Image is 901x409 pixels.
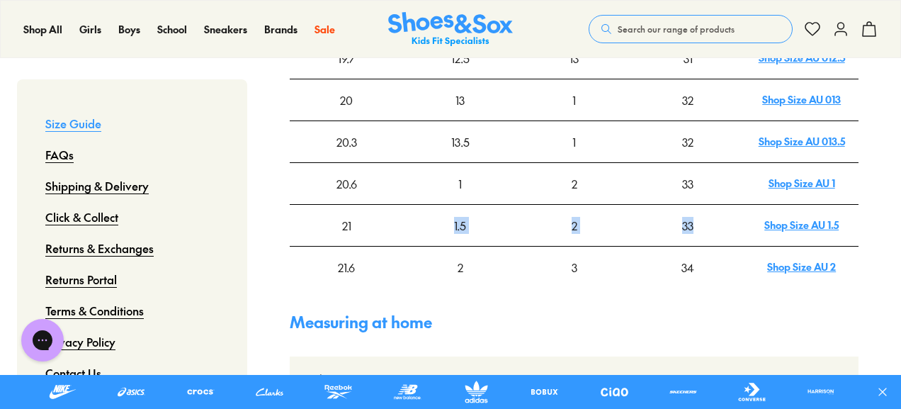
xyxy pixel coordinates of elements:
[632,247,744,287] div: 34
[118,22,140,37] a: Boys
[404,122,517,162] div: 13.5
[157,22,187,37] a: School
[45,357,101,388] a: Contact Us
[518,247,630,287] div: 3
[518,80,630,120] div: 1
[204,22,247,36] span: Sneakers
[204,22,247,37] a: Sneakers
[45,232,154,264] a: Returns & Exchanges
[290,122,403,162] div: 20.3
[45,170,149,201] a: Shipping & Delivery
[45,139,74,170] a: FAQs
[79,22,101,36] span: Girls
[632,122,744,162] div: 32
[290,164,403,203] div: 20.6
[45,108,101,139] a: Size Guide
[45,264,117,295] a: Returns Portal
[767,259,836,274] a: Shop Size AU 2
[314,22,335,37] a: Sale
[314,22,335,36] span: Sale
[769,176,835,190] a: Shop Size AU 1
[518,206,630,245] div: 2
[589,15,793,43] button: Search our range of products
[45,326,115,357] a: Privacy Policy
[762,92,841,106] a: Shop Size AU 013
[264,22,297,36] span: Brands
[290,206,403,245] div: 21
[632,206,744,245] div: 33
[14,314,71,366] iframe: Gorgias live chat messenger
[290,80,403,120] div: 20
[118,22,140,36] span: Boys
[45,201,118,232] a: Click & Collect
[45,295,144,326] a: Terms & Conditions
[632,80,744,120] div: 32
[388,12,513,47] img: SNS_Logo_Responsive.svg
[290,247,403,287] div: 21.6
[264,22,297,37] a: Brands
[404,80,517,120] div: 13
[518,122,630,162] div: 1
[23,22,62,36] span: Shop All
[618,23,735,35] span: Search our range of products
[632,164,744,203] div: 33
[290,310,858,334] h4: Measuring at home
[79,22,101,37] a: Girls
[518,164,630,203] div: 2
[759,134,845,148] a: Shop Size AU 013.5
[329,374,500,391] div: How to measure your child’s foot
[404,164,517,203] div: 1
[404,206,517,245] div: 1.5
[157,22,187,36] span: School
[23,22,62,37] a: Shop All
[764,218,839,232] a: Shop Size AU 1.5
[388,12,513,47] a: Shoes & Sox
[404,247,517,287] div: 2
